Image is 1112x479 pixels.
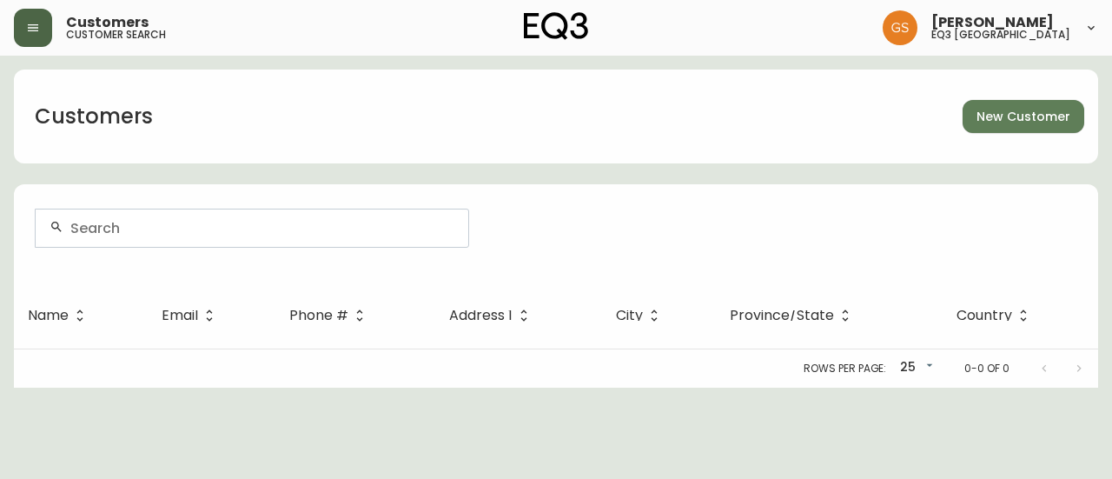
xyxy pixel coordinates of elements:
span: Customers [66,16,149,30]
button: New Customer [963,100,1084,133]
h5: customer search [66,30,166,40]
span: Country [956,308,1035,323]
p: 0-0 of 0 [964,361,1009,376]
span: City [616,308,665,323]
span: New Customer [976,106,1070,128]
span: City [616,310,643,321]
h1: Customers [35,102,153,131]
span: Province/State [730,310,834,321]
span: Country [956,310,1012,321]
img: 6b403d9c54a9a0c30f681d41f5fc2571 [883,10,917,45]
div: 25 [893,354,937,383]
span: Name [28,308,91,323]
p: Rows per page: [804,361,886,376]
span: Email [162,308,221,323]
span: Phone # [289,310,348,321]
input: Search [70,220,454,236]
span: Address 1 [449,310,513,321]
span: Province/State [730,308,857,323]
span: Name [28,310,69,321]
h5: eq3 [GEOGRAPHIC_DATA] [931,30,1070,40]
img: logo [524,12,588,40]
span: Email [162,310,198,321]
span: Phone # [289,308,371,323]
span: [PERSON_NAME] [931,16,1054,30]
span: Address 1 [449,308,535,323]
